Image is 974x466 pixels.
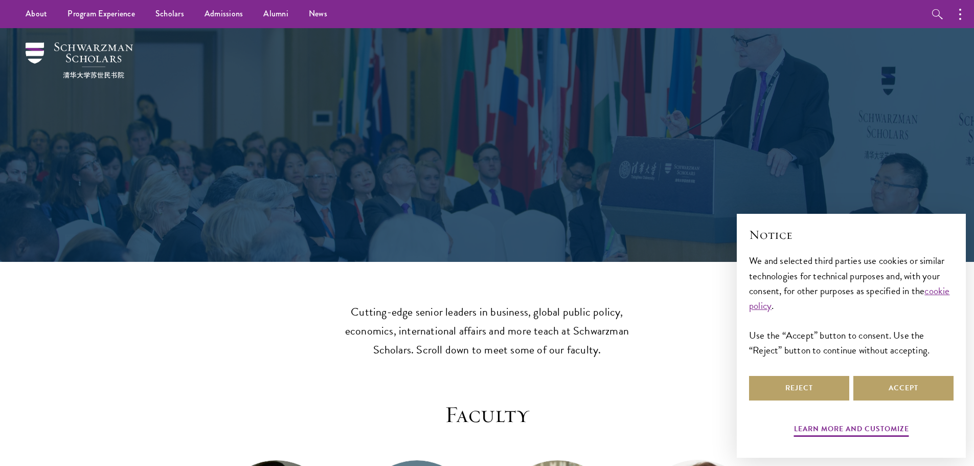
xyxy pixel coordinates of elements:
h2: Notice [749,226,954,243]
h3: Faculty [211,401,763,429]
button: Accept [853,376,954,401]
button: Reject [749,376,849,401]
img: Schwarzman Scholars [26,42,133,78]
div: We and selected third parties use cookies or similar technologies for technical purposes and, wit... [749,253,954,357]
p: Cutting-edge senior leaders in business, global public policy, economics, international affairs a... [342,303,633,360]
a: cookie policy [749,283,950,313]
button: Learn more and customize [794,423,909,438]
